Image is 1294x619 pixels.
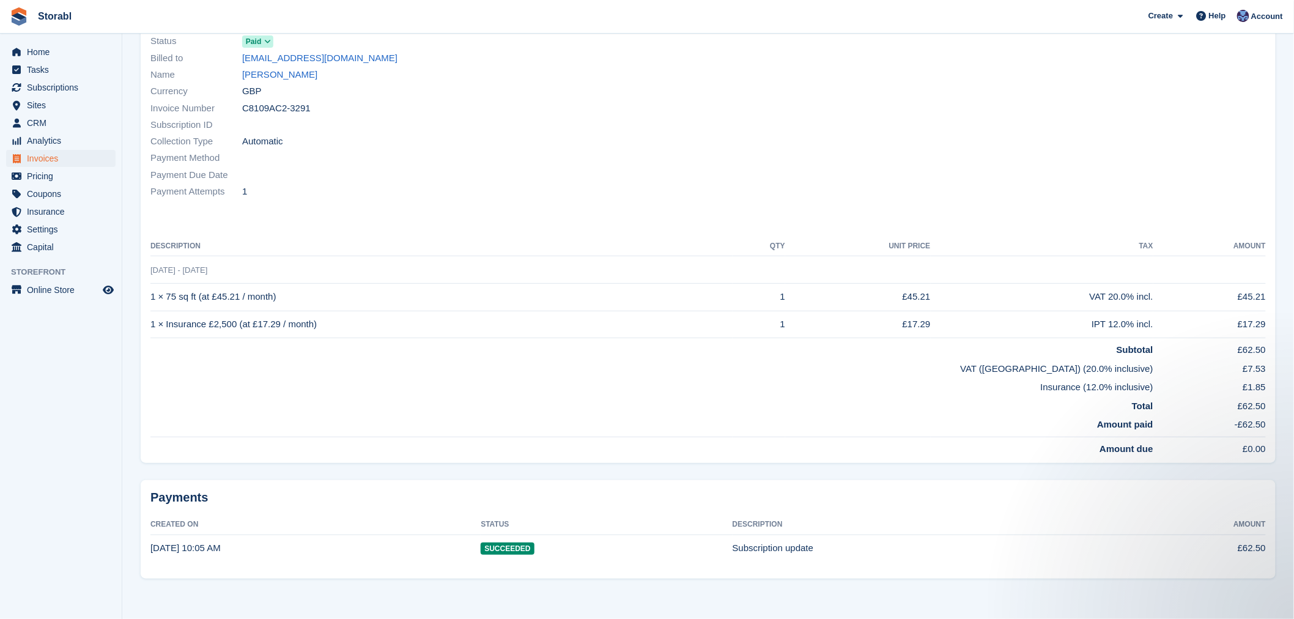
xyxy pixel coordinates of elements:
[27,185,100,202] span: Coupons
[1153,283,1266,311] td: £45.21
[1153,437,1266,456] td: £0.00
[1209,10,1226,22] span: Help
[733,283,785,311] td: 1
[27,150,100,167] span: Invoices
[150,185,242,199] span: Payment Attempts
[1237,10,1249,22] img: Tegan Ewart
[150,51,242,65] span: Billed to
[150,376,1153,395] td: Insurance (12.0% inclusive)
[242,135,283,149] span: Automatic
[785,311,931,338] td: £17.29
[150,490,1266,505] h2: Payments
[1117,344,1153,355] strong: Subtotal
[6,185,116,202] a: menu
[931,317,1153,332] div: IPT 12.0% incl.
[150,151,242,165] span: Payment Method
[1114,515,1266,535] th: Amount
[33,6,76,26] a: Storabl
[1153,338,1266,357] td: £62.50
[150,357,1153,376] td: VAT ([GEOGRAPHIC_DATA]) (20.0% inclusive)
[242,185,247,199] span: 1
[27,114,100,132] span: CRM
[242,102,311,116] span: C8109AC2-3291
[733,237,785,256] th: QTY
[150,34,242,48] span: Status
[246,36,261,47] span: Paid
[733,311,785,338] td: 1
[733,515,1114,535] th: Description
[6,150,116,167] a: menu
[27,203,100,220] span: Insurance
[10,7,28,26] img: stora-icon-8386f47178a22dfd0bd8f6a31ec36ba5ce8667c1dd55bd0f319d3a0aa187defe.svg
[1153,395,1266,413] td: £62.50
[27,239,100,256] span: Capital
[27,168,100,185] span: Pricing
[6,114,116,132] a: menu
[6,79,116,96] a: menu
[27,97,100,114] span: Sites
[150,135,242,149] span: Collection Type
[6,97,116,114] a: menu
[27,221,100,238] span: Settings
[150,237,733,256] th: Description
[27,281,100,298] span: Online Store
[27,43,100,61] span: Home
[6,43,116,61] a: menu
[150,311,733,338] td: 1 × Insurance £2,500 (at £17.29 / month)
[1153,376,1266,395] td: £1.85
[785,283,931,311] td: £45.21
[1097,419,1153,429] strong: Amount paid
[150,265,207,275] span: [DATE] - [DATE]
[150,515,481,535] th: Created On
[785,237,931,256] th: Unit Price
[481,515,732,535] th: Status
[6,132,116,149] a: menu
[27,132,100,149] span: Analytics
[6,221,116,238] a: menu
[1114,535,1266,562] td: £62.50
[6,281,116,298] a: menu
[1251,10,1283,23] span: Account
[1153,413,1266,437] td: -£62.50
[931,237,1153,256] th: Tax
[1148,10,1173,22] span: Create
[27,79,100,96] span: Subscriptions
[11,266,122,278] span: Storefront
[150,84,242,98] span: Currency
[481,543,534,555] span: Succeeded
[150,543,221,553] time: 2025-09-26 09:05:01 UTC
[1132,401,1153,411] strong: Total
[242,68,317,82] a: [PERSON_NAME]
[1153,357,1266,376] td: £7.53
[150,118,242,132] span: Subscription ID
[27,61,100,78] span: Tasks
[6,239,116,256] a: menu
[1100,443,1153,454] strong: Amount due
[6,203,116,220] a: menu
[150,168,242,182] span: Payment Due Date
[1153,237,1266,256] th: Amount
[6,61,116,78] a: menu
[101,283,116,297] a: Preview store
[150,102,242,116] span: Invoice Number
[1153,311,1266,338] td: £17.29
[150,68,242,82] span: Name
[242,34,273,48] a: Paid
[242,51,397,65] a: [EMAIL_ADDRESS][DOMAIN_NAME]
[6,168,116,185] a: menu
[242,84,262,98] span: GBP
[150,283,733,311] td: 1 × 75 sq ft (at £45.21 / month)
[931,290,1153,304] div: VAT 20.0% incl.
[733,535,1114,562] td: Subscription update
